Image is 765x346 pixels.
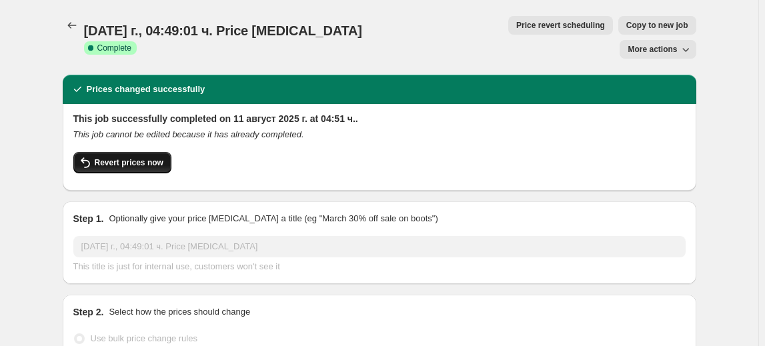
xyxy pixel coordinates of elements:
[73,236,686,257] input: 30% off holiday sale
[508,16,613,35] button: Price revert scheduling
[84,23,362,38] span: [DATE] г., 04:49:01 ч. Price [MEDICAL_DATA]
[95,157,163,168] span: Revert prices now
[73,305,104,319] h2: Step 2.
[73,261,280,271] span: This title is just for internal use, customers won't see it
[628,44,677,55] span: More actions
[109,305,250,319] p: Select how the prices should change
[63,16,81,35] button: Price change jobs
[620,40,696,59] button: More actions
[73,152,171,173] button: Revert prices now
[73,212,104,225] h2: Step 1.
[73,129,304,139] i: This job cannot be edited because it has already completed.
[618,16,696,35] button: Copy to new job
[73,112,686,125] h2: This job successfully completed on 11 август 2025 г. at 04:51 ч..
[87,83,205,96] h2: Prices changed successfully
[516,20,605,31] span: Price revert scheduling
[91,333,197,343] span: Use bulk price change rules
[109,212,438,225] p: Optionally give your price [MEDICAL_DATA] a title (eg "March 30% off sale on boots")
[626,20,688,31] span: Copy to new job
[97,43,131,53] span: Complete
